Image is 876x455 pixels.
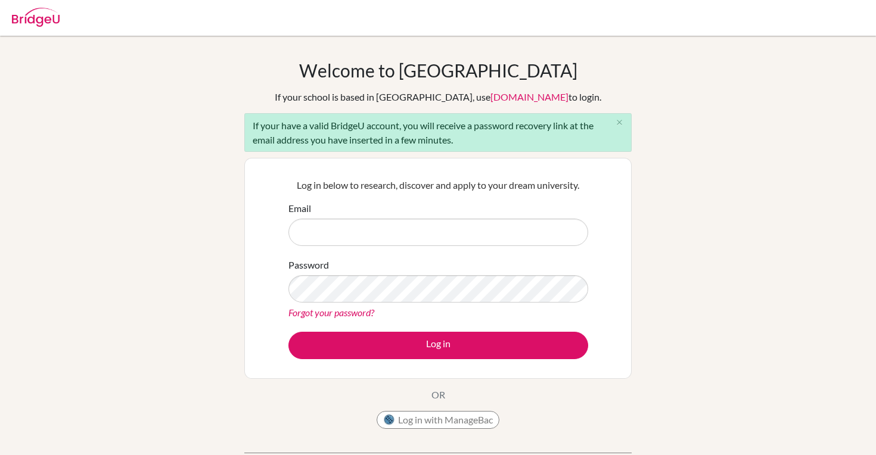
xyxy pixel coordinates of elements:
label: Password [288,258,329,272]
a: [DOMAIN_NAME] [490,91,569,102]
h1: Welcome to [GEOGRAPHIC_DATA] [299,60,577,81]
div: If your school is based in [GEOGRAPHIC_DATA], use to login. [275,90,601,104]
img: Bridge-U [12,8,60,27]
button: Log in [288,332,588,359]
a: Forgot your password? [288,307,374,318]
button: Log in with ManageBac [377,411,499,429]
p: OR [431,388,445,402]
p: Log in below to research, discover and apply to your dream university. [288,178,588,192]
div: If your have a valid BridgeU account, you will receive a password recovery link at the email addr... [244,113,632,152]
label: Email [288,201,311,216]
i: close [615,118,624,127]
button: Close [607,114,631,132]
